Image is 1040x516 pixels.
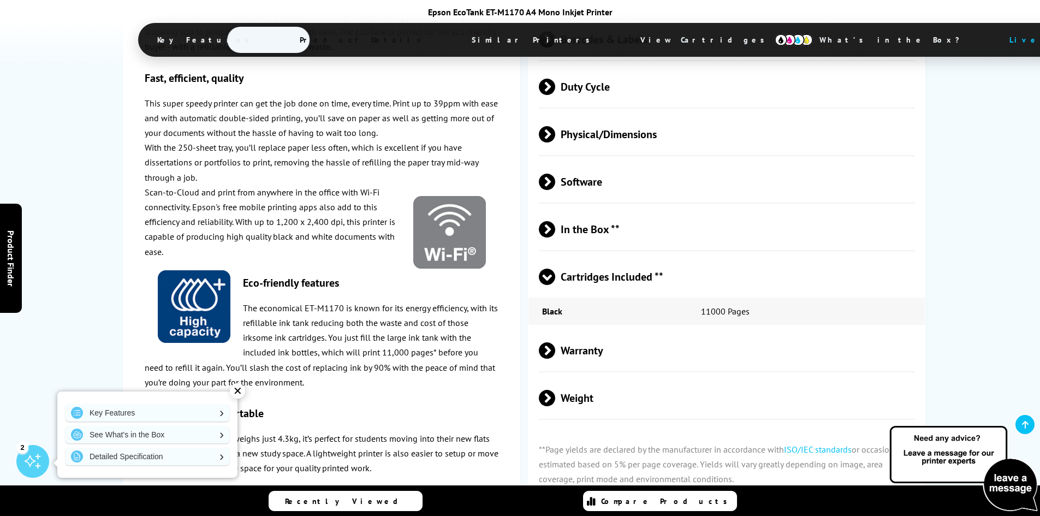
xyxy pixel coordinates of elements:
span: View Cartridges [624,26,791,54]
span: Product Finder [5,230,16,286]
span: Similar Printers [455,27,612,53]
span: Duty Cycle [539,67,916,108]
span: In the Box ** [539,209,916,250]
span: Recently Viewed [285,496,409,506]
div: ✕ [230,383,245,399]
span: Physical/Dimensions [539,114,916,155]
h3: Eco-friendly features [145,276,498,290]
span: Compare Products [601,496,733,506]
span: Warranty [539,330,916,371]
a: Compare Products [583,491,737,511]
img: Epson-Wi-Fi-Icon-140.png [413,196,486,269]
p: Scan-to-Cloud and print from anywhere in the office with Wi-Fi connectivity. Epson's free mobile ... [145,185,498,259]
span: Cartridges Included ** [539,257,916,298]
span: Weight [539,378,916,419]
img: Open Live Chat window [887,424,1040,514]
a: Detailed Specification [66,448,229,465]
td: Black [528,298,687,325]
img: cmyk-icon.svg [775,34,813,46]
img: Epson-HC-Inks-Icon-140.png [158,270,230,343]
a: ISO/IEC standards [784,444,852,455]
a: Recently Viewed [269,491,423,511]
span: Product Details [283,27,443,53]
span: Software [539,162,916,203]
h3: Lightweight and portable [145,406,498,420]
p: The economical ET-M1170 is known for its energy efficiency, with its refillable ink tank reducing... [145,301,498,390]
h3: Fast, efficient, quality [145,70,498,85]
td: 11000 Pages [687,298,925,325]
p: This super speedy printer can get the job done on time, every time. Print up to 39ppm with ease a... [145,96,498,140]
p: Because the ET-M1170 weighs just 4.3kg, it’s perfect for students moving into their new flats or ... [145,431,498,476]
a: Key Features [66,404,229,422]
a: See What's in the Box [66,426,229,443]
p: With the 250-sheet tray, you’ll replace paper less often, which is excellent if you have disserta... [145,140,498,185]
div: 2 [16,441,28,453]
span: Key Features [141,27,271,53]
span: What’s in the Box? [803,27,986,53]
div: Epson EcoTank ET-M1170 A4 Mono Inkjet Printer [138,7,902,17]
p: **Page yields are declared by the manufacturer in accordance with or occasionally estimated based... [528,431,925,498]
